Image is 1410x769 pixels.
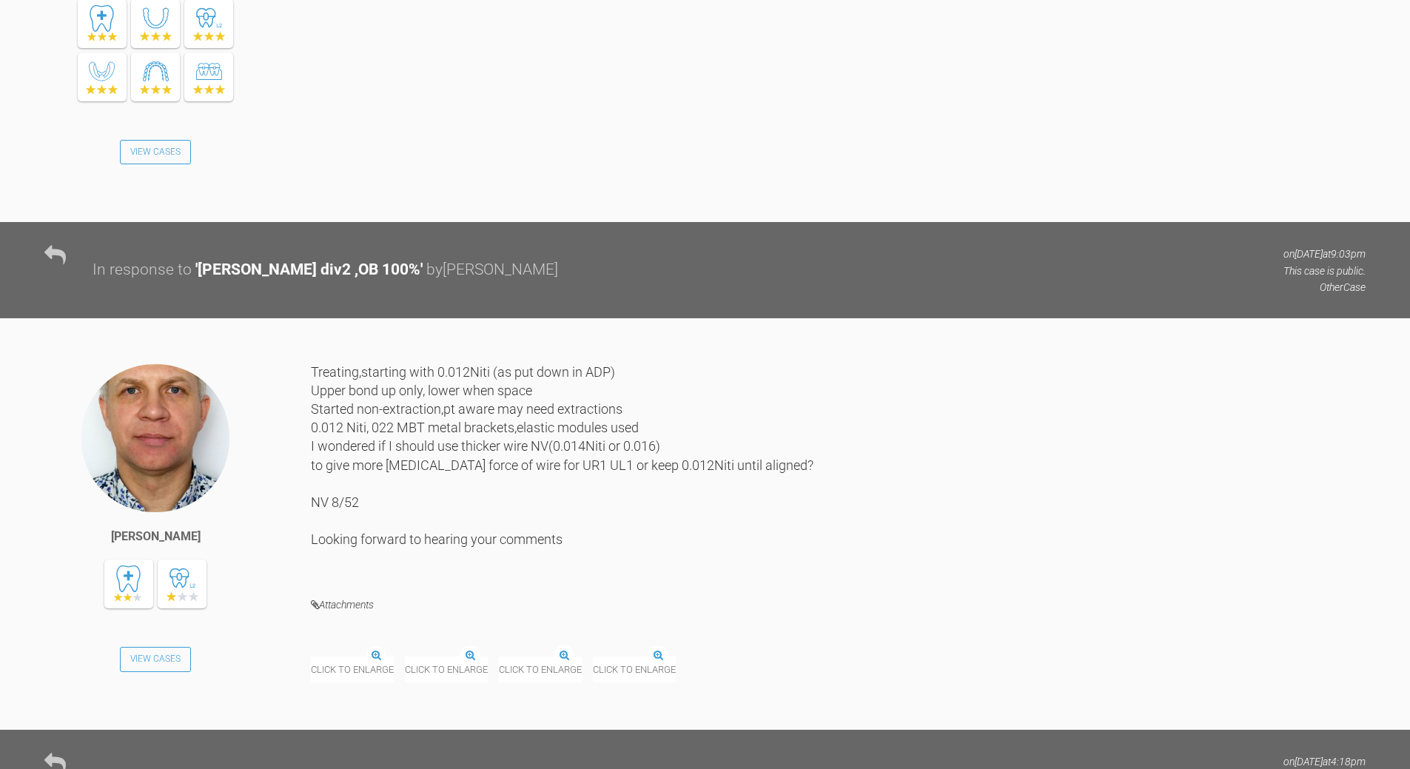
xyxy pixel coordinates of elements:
[195,258,423,283] div: ' [PERSON_NAME] div2 ,OB 100% '
[426,258,558,283] div: by [PERSON_NAME]
[1283,263,1366,279] p: This case is public.
[80,363,231,514] img: Dominik Lis
[1283,279,1366,295] p: Other Case
[311,656,394,682] span: Click to enlarge
[93,258,192,283] div: In response to
[499,656,582,682] span: Click to enlarge
[1283,246,1366,262] p: on [DATE] at 9:03pm
[405,656,488,682] span: Click to enlarge
[593,656,676,682] span: Click to enlarge
[120,140,191,165] a: View Cases
[120,647,191,672] a: View Cases
[311,596,1366,614] h4: Attachments
[311,363,1366,574] div: Treating,starting with 0.012Niti (as put down in ADP) Upper bond up only, lower when space Starte...
[111,527,201,546] div: [PERSON_NAME]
